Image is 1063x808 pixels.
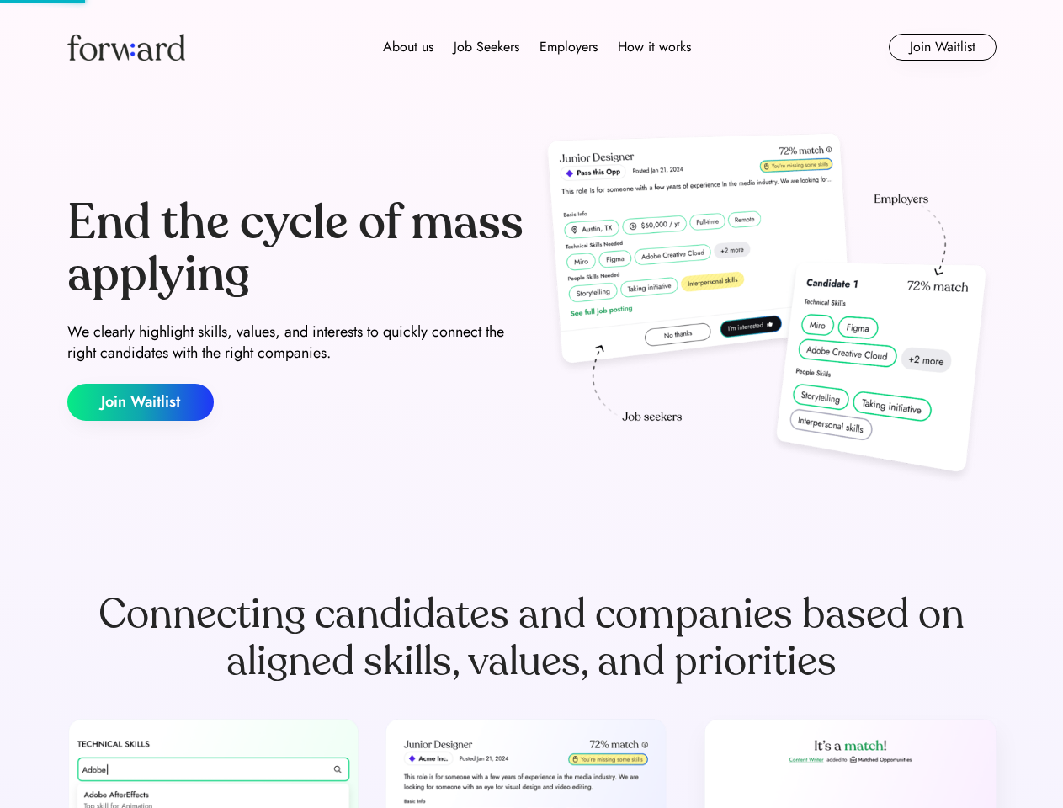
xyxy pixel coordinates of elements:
img: hero-image.png [539,128,997,490]
div: End the cycle of mass applying [67,197,525,300]
button: Join Waitlist [889,34,997,61]
img: Forward logo [67,34,185,61]
div: We clearly highlight skills, values, and interests to quickly connect the right candidates with t... [67,322,525,364]
div: Connecting candidates and companies based on aligned skills, values, and priorities [67,591,997,685]
div: How it works [618,37,691,57]
div: About us [383,37,433,57]
div: Job Seekers [454,37,519,57]
button: Join Waitlist [67,384,214,421]
div: Employers [539,37,598,57]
